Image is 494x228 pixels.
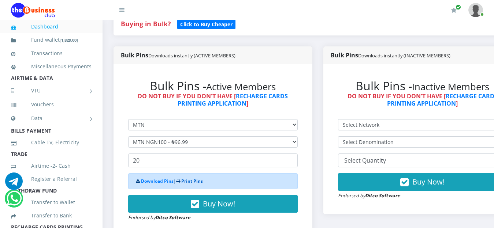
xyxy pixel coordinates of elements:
[141,178,174,184] a: Download Pins
[177,19,235,28] a: Click to Buy Cheaper
[128,214,190,221] small: Endorsed by
[365,192,400,199] strong: Ditco Software
[11,96,92,113] a: Vouchers
[181,178,203,184] a: Print Pins
[155,214,190,221] strong: Ditco Software
[451,7,457,13] i: Renew/Upgrade Subscription
[412,177,445,187] span: Buy Now!
[11,45,92,62] a: Transactions
[11,31,92,49] a: Fund wallet[1,829.00]
[5,178,23,190] a: Chat for support
[358,52,450,59] small: Downloads instantly (INACTIVE MEMBERS)
[128,79,298,93] h2: Bulk Pins -
[178,92,288,107] a: RECHARGE CARDS PRINTING APPLICATION
[121,19,171,28] strong: Buying in Bulk?
[11,109,92,128] a: Data
[7,195,22,207] a: Chat for support
[11,3,55,18] img: Logo
[11,81,92,100] a: VTU
[121,51,235,59] strong: Bulk Pins
[60,37,78,43] small: [ ]
[11,134,92,151] a: Cable TV, Electricity
[331,51,450,59] strong: Bulk Pins
[180,21,233,28] b: Click to Buy Cheaper
[11,207,92,224] a: Transfer to Bank
[468,3,483,17] img: User
[11,171,92,187] a: Register a Referral
[138,92,288,107] strong: DO NOT BUY IF YOU DON'T HAVE [ ]
[456,4,461,10] span: Renew/Upgrade Subscription
[128,195,298,213] button: Buy Now!
[11,194,92,211] a: Transfer to Wallet
[412,80,489,93] small: Inactive Members
[61,37,77,43] b: 1,829.00
[128,153,298,167] input: Enter Quantity
[11,58,92,75] a: Miscellaneous Payments
[148,52,235,59] small: Downloads instantly (ACTIVE MEMBERS)
[338,192,400,199] small: Endorsed by
[136,178,203,184] strong: |
[203,199,235,209] span: Buy Now!
[206,80,276,93] small: Active Members
[11,18,92,35] a: Dashboard
[11,157,92,174] a: Airtime -2- Cash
